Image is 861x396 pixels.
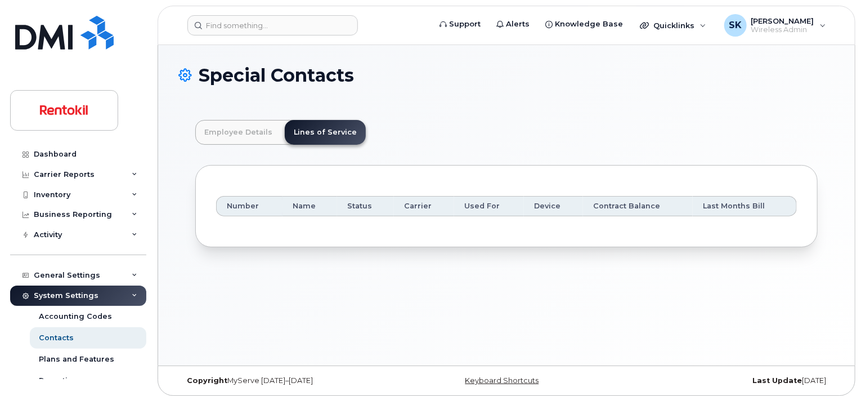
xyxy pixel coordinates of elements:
[216,196,282,216] th: Number
[195,120,281,145] a: Employee Details
[524,196,582,216] th: Device
[337,196,394,216] th: Status
[583,196,693,216] th: Contract Balance
[616,376,835,385] div: [DATE]
[394,196,454,216] th: Carrier
[282,196,337,216] th: Name
[285,120,366,145] a: Lines of Service
[187,376,227,385] strong: Copyright
[454,196,524,216] th: Used For
[693,196,797,216] th: Last Months Bill
[178,376,397,385] div: MyServe [DATE]–[DATE]
[178,65,835,85] h1: Special Contacts
[752,376,802,385] strong: Last Update
[465,376,539,385] a: Keyboard Shortcuts
[812,347,853,388] iframe: Messenger Launcher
